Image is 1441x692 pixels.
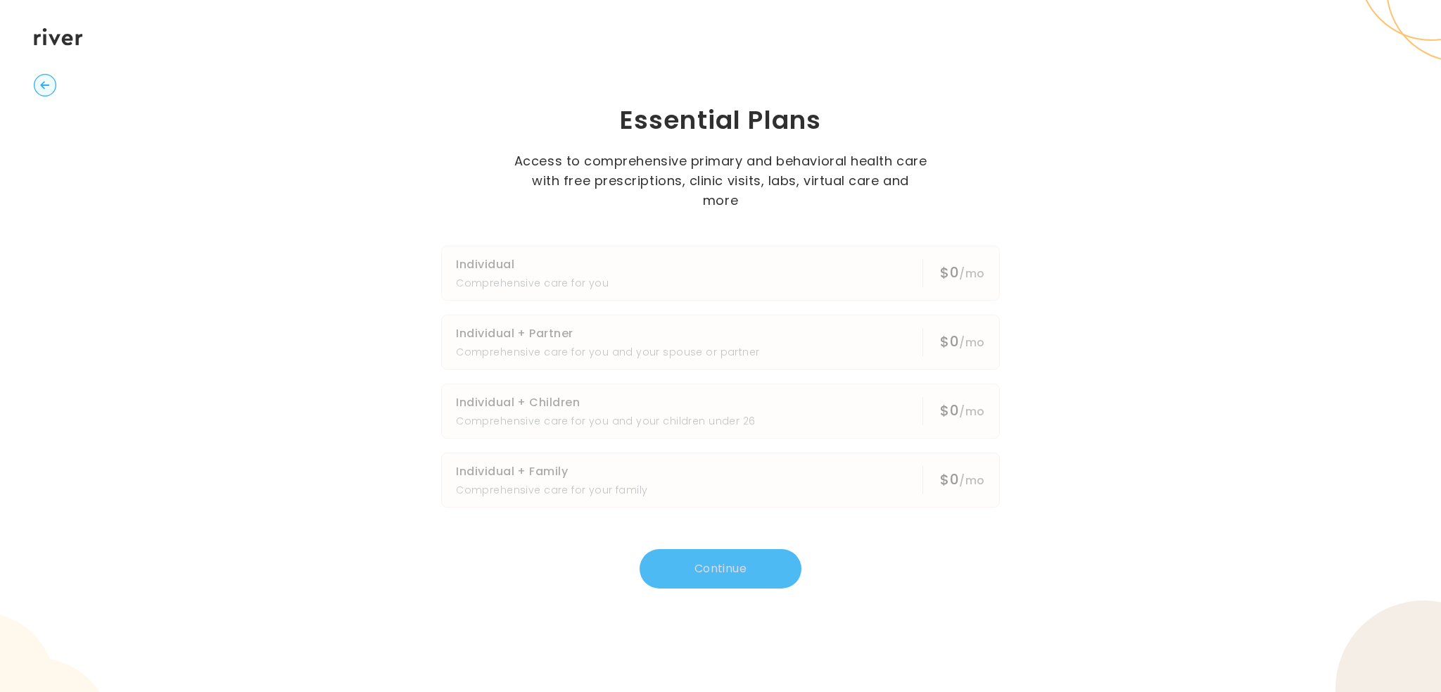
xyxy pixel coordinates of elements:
button: Individual + ChildrenComprehensive care for you and your children under 26$0/mo [441,384,1000,439]
h3: Individual + Children [456,393,755,413]
span: /mo [959,403,984,420]
h3: Individual + Family [456,462,647,482]
p: Comprehensive care for you [456,275,609,291]
button: IndividualComprehensive care for you$0/mo [441,246,1000,301]
p: Comprehensive care for you and your spouse or partner [456,344,759,360]
p: Access to comprehensive primary and behavioral health care with free prescriptions, clinic visits... [513,151,928,210]
div: $0 [940,263,984,284]
div: $0 [940,401,984,422]
div: $0 [940,332,984,353]
button: Individual + PartnerComprehensive care for you and your spouse or partner$0/mo [441,315,1000,370]
div: $0 [940,470,984,491]
span: /mo [959,472,984,489]
h1: Essential Plans [372,103,1069,137]
span: /mo [959,265,984,282]
h3: Individual + Partner [456,324,759,344]
button: Continue [640,549,801,589]
p: Comprehensive care for your family [456,482,647,498]
h3: Individual [456,255,609,275]
p: Comprehensive care for you and your children under 26 [456,413,755,429]
button: Individual + FamilyComprehensive care for your family$0/mo [441,453,1000,508]
span: /mo [959,334,984,351]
